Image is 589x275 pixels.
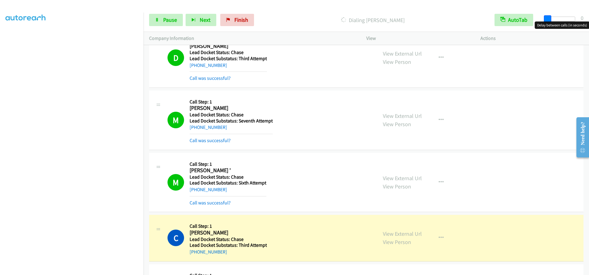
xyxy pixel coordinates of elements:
a: View External Url [383,230,422,237]
h5: Lead Docket Status: Chase [190,174,266,180]
h2: [PERSON_NAME] [190,43,267,50]
h1: D [167,49,184,66]
h5: Lead Docket Substatus: Sixth Attempt [190,180,266,186]
a: Call was successful? [190,200,231,206]
h2: [PERSON_NAME] [190,105,273,112]
p: Dialing [PERSON_NAME] [262,16,483,24]
a: View External Url [383,175,422,182]
h1: M [167,174,184,191]
h5: Lead Docket Substatus: Third Attempt [190,56,267,62]
a: [PHONE_NUMBER] [190,124,227,130]
h2: [PERSON_NAME] [190,229,267,236]
div: 0 [581,14,583,22]
span: Finish [234,16,248,23]
button: Next [186,14,216,26]
h5: Lead Docket Status: Chase [190,236,267,242]
p: Actions [480,35,583,42]
a: View External Url [383,112,422,119]
span: Pause [163,16,177,23]
h5: Call Step: 1 [190,99,273,105]
h5: Call Step: 1 [190,223,267,229]
iframe: Resource Center [571,113,589,162]
p: View [366,35,469,42]
p: Company Information [149,35,355,42]
button: AutoTab [495,14,533,26]
a: Call was successful? [190,137,231,143]
a: View Person [383,121,411,128]
a: Finish [220,14,254,26]
a: Call was successful? [190,75,231,81]
h5: Lead Docket Substatus: Third Attempt [190,242,267,248]
span: Next [200,16,210,23]
h5: Call Step: 1 [190,161,266,167]
a: [PHONE_NUMBER] [190,187,227,192]
a: [PHONE_NUMBER] [190,249,227,255]
h1: C [167,230,184,246]
a: View Person [383,238,411,246]
a: View Person [383,183,411,190]
h1: M [167,112,184,128]
h2: [PERSON_NAME] ' [190,167,266,174]
h5: Lead Docket Status: Chase [190,112,273,118]
h5: Lead Docket Substatus: Seventh Attempt [190,118,273,124]
a: View Person [383,58,411,65]
a: View External Url [383,50,422,57]
a: Pause [149,14,183,26]
h5: Lead Docket Status: Chase [190,49,267,56]
a: [PHONE_NUMBER] [190,62,227,68]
